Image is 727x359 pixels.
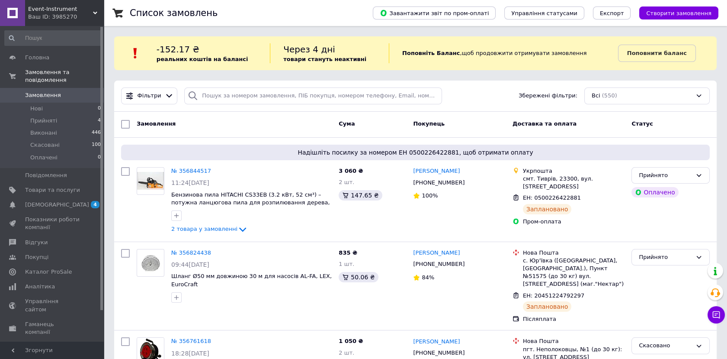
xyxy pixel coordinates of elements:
[339,338,363,344] span: 1 050 ₴
[639,253,692,262] div: Прийнято
[137,120,176,127] span: Замовлення
[28,13,104,21] div: Ваш ID: 3985270
[283,56,366,62] b: товари стануть неактивні
[92,129,101,137] span: 446
[25,201,89,209] span: [DEMOGRAPHIC_DATA]
[523,301,572,312] div: Заплановано
[602,92,617,99] span: (550)
[639,6,718,19] button: Створити замовлення
[25,186,80,194] span: Товари та послуги
[422,192,438,199] span: 100%
[413,120,445,127] span: Покупець
[98,154,101,162] span: 0
[523,249,625,257] div: Нова Пошта
[708,306,725,323] button: Чат з покупцем
[25,268,72,276] span: Каталог ProSale
[373,6,496,19] button: Завантажити звіт по пром-оплаті
[171,191,330,214] a: Бензинова пила HITACHI CS33EB (3.2 кВт, 52 см³) – потужна ланцюгова пила для розпилювання дерева,...
[523,292,584,299] span: ЕН: 20451224792297
[30,141,60,149] span: Скасовані
[523,315,625,323] div: Післяплата
[631,120,653,127] span: Статус
[137,249,164,277] a: Фото товару
[171,168,211,174] a: № 356844517
[339,349,354,356] span: 2 шт.
[639,171,692,180] div: Прийнято
[171,226,248,232] a: 2 товара у замовленні
[339,261,354,267] span: 1 шт.
[512,120,576,127] span: Доставка та оплата
[157,56,248,62] b: реальних коштів на балансі
[339,190,382,201] div: 147.65 ₴
[413,249,460,257] a: [PERSON_NAME]
[339,249,357,256] span: 835 ₴
[411,177,466,188] div: [PHONE_NUMBER]
[4,30,102,46] input: Пошук
[137,252,164,274] img: Фото товару
[339,179,354,185] span: 2 шт.
[171,226,237,232] span: 2 товара у замовленні
[600,10,624,16] span: Експорт
[627,50,687,56] b: Поповнити баланс
[171,338,211,344] a: № 356761618
[631,187,678,197] div: Оплачено
[171,179,209,186] span: 11:24[DATE]
[523,337,625,345] div: Нова Пошта
[125,148,706,157] span: Надішліть посилку за номером ЕН 0500226422881, щоб отримати оплату
[25,91,61,99] span: Замовлення
[184,87,442,104] input: Пошук за номером замовлення, ПІБ покупця, номером телефону, Email, номером накладної
[413,167,460,175] a: [PERSON_NAME]
[593,6,631,19] button: Експорт
[138,92,161,100] span: Фільтри
[339,120,355,127] span: Cума
[25,239,48,246] span: Відгуки
[171,350,209,357] span: 18:28[DATE]
[25,171,67,179] span: Повідомлення
[639,341,692,350] div: Скасовано
[389,43,618,63] div: , щоб продовжити отримувати замовлення
[523,175,625,191] div: смт. Тиврів, 23300, вул. [STREET_ADDRESS]
[157,44,199,55] span: -152.17 ₴
[171,249,211,256] a: № 356824438
[519,92,577,100] span: Збережені фільтри:
[523,194,581,201] span: ЕН: 0500226422881
[646,10,711,16] span: Створити замовлення
[137,172,164,190] img: Фото товару
[130,8,218,18] h1: Список замовлень
[25,68,104,84] span: Замовлення та повідомлення
[137,167,164,195] a: Фото товару
[25,54,49,61] span: Головна
[631,10,718,16] a: Створити замовлення
[25,320,80,336] span: Гаманець компанії
[30,129,57,137] span: Виконані
[25,253,48,261] span: Покупці
[171,261,209,268] span: 09:44[DATE]
[92,141,101,149] span: 100
[592,92,600,100] span: Всі
[25,298,80,313] span: Управління сайтом
[171,273,332,288] a: Шланг Ø50 мм довжиною 30 м для насосів AL-FA, LEX, EuroCraft
[380,9,489,17] span: Завантажити звіт по пром-оплаті
[523,167,625,175] div: Укрпошта
[98,105,101,113] span: 0
[413,338,460,346] a: [PERSON_NAME]
[504,6,584,19] button: Управління статусами
[339,272,378,282] div: 50.06 ₴
[91,201,99,208] span: 4
[30,154,58,162] span: Оплачені
[25,283,55,291] span: Аналітика
[411,347,466,359] div: [PHONE_NUMBER]
[402,50,460,56] b: Поповніть Баланс
[28,5,93,13] span: Event-Instrument
[283,44,335,55] span: Через 4 дні
[339,168,363,174] span: 3 060 ₴
[25,216,80,231] span: Показники роботи компанії
[98,117,101,125] span: 4
[523,204,572,214] div: Заплановано
[30,105,43,113] span: Нові
[618,45,696,62] a: Поповнити баланс
[523,218,625,226] div: Пром-оплата
[129,47,142,60] img: :exclamation:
